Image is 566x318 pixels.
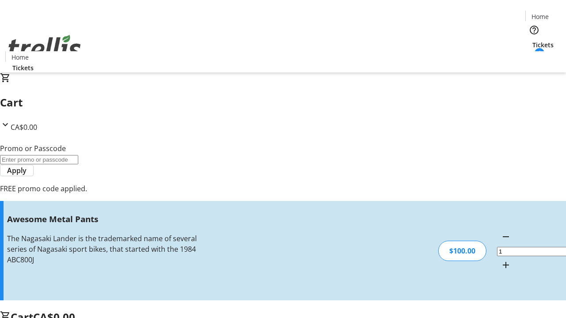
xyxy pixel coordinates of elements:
span: Tickets [12,63,34,72]
span: Home [11,53,29,62]
div: The Nagasaki Lander is the trademarked name of several series of Nagasaki sport bikes, that start... [7,233,200,265]
a: Home [6,53,34,62]
button: Decrement by one [497,228,515,246]
button: Help [525,21,543,39]
span: Home [532,12,549,21]
a: Tickets [525,40,561,49]
div: $100.00 [438,241,486,261]
a: Home [526,12,554,21]
span: Apply [7,165,27,176]
img: Orient E2E Organization sM9wwj0Emm's Logo [5,25,84,69]
span: Tickets [532,40,554,49]
span: CA$0.00 [11,122,37,132]
button: Increment by one [497,256,515,274]
h3: Awesome Metal Pants [7,213,200,225]
a: Tickets [5,63,41,72]
button: Cart [525,49,543,67]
